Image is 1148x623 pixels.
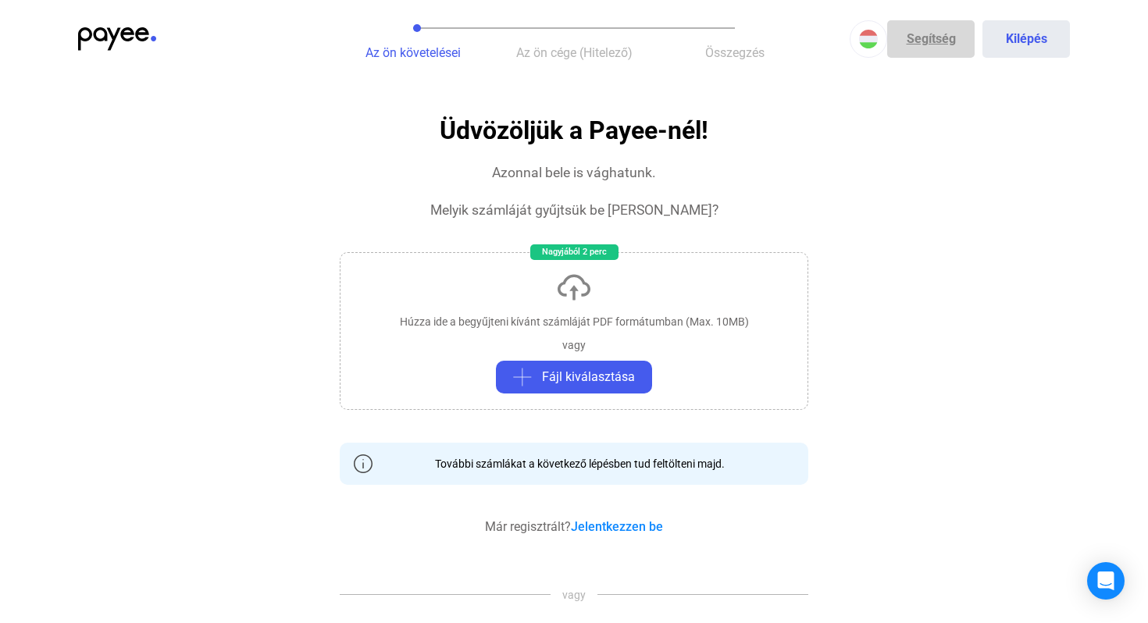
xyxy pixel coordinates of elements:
div: További számlákat a következő lépésben tud feltölteni majd. [423,456,725,472]
h1: Üdvözöljük a Payee-nél! [440,117,708,144]
div: Open Intercom Messenger [1087,562,1125,600]
span: Fájl kiválasztása [542,368,635,386]
div: Húzza ide a begyűjteni kívánt számláját PDF formátumban (Max. 10MB) [400,314,749,329]
div: Melyik számláját gyűjtsük be [PERSON_NAME]? [430,201,718,219]
div: vagy [562,337,586,353]
a: Jelentkezzen be [571,519,663,534]
button: Kilépés [982,20,1070,58]
button: plus-greyFájl kiválasztása [496,361,652,393]
span: vagy [551,587,597,603]
img: info-grey-outline [354,454,373,473]
div: Nagyjából 2 perc [530,244,619,260]
span: Az ön cége (Hitelező) [516,45,633,60]
span: Összegzés [705,45,765,60]
img: plus-grey [513,368,532,386]
div: Azonnal bele is vághatunk. [492,163,656,182]
img: upload-cloud [555,269,593,306]
div: Már regisztrált? [485,518,663,536]
a: Segítség [887,20,975,58]
img: payee-logo [78,27,156,51]
img: HU [859,30,878,48]
button: HU [850,20,887,58]
span: Az ön követelései [365,45,461,60]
